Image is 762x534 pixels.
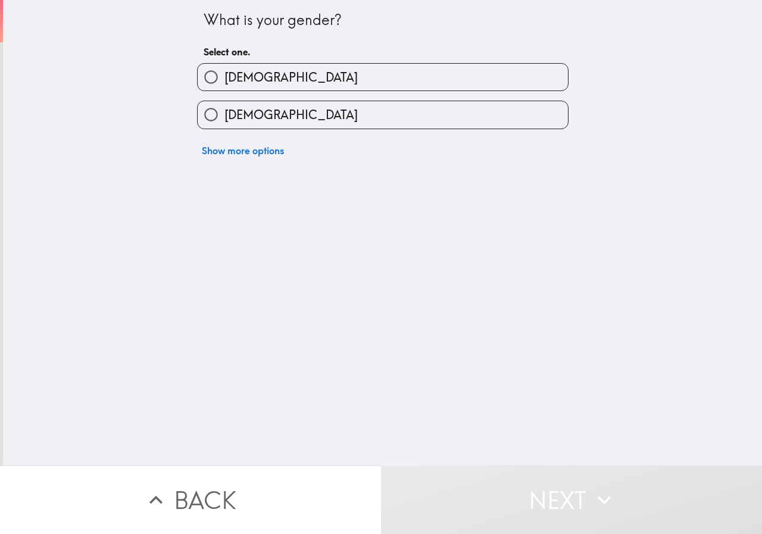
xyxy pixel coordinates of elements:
[204,10,562,30] div: What is your gender?
[224,107,358,123] span: [DEMOGRAPHIC_DATA]
[224,69,358,86] span: [DEMOGRAPHIC_DATA]
[204,45,562,58] h6: Select one.
[197,139,289,163] button: Show more options
[198,64,568,90] button: [DEMOGRAPHIC_DATA]
[198,101,568,128] button: [DEMOGRAPHIC_DATA]
[381,466,762,534] button: Next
